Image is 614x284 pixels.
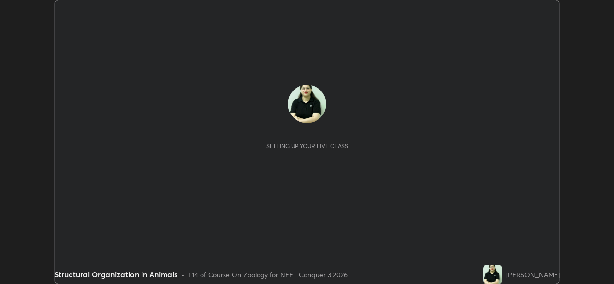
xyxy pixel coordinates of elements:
[54,269,177,280] div: Structural Organization in Animals
[266,142,348,149] div: Setting up your live class
[189,270,348,280] div: L14 of Course On Zoology for NEET Conquer 3 2026
[483,265,502,284] img: 0347c7502dd04f17958bae7697f24a18.jpg
[181,270,185,280] div: •
[506,270,560,280] div: [PERSON_NAME]
[288,85,326,123] img: 0347c7502dd04f17958bae7697f24a18.jpg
